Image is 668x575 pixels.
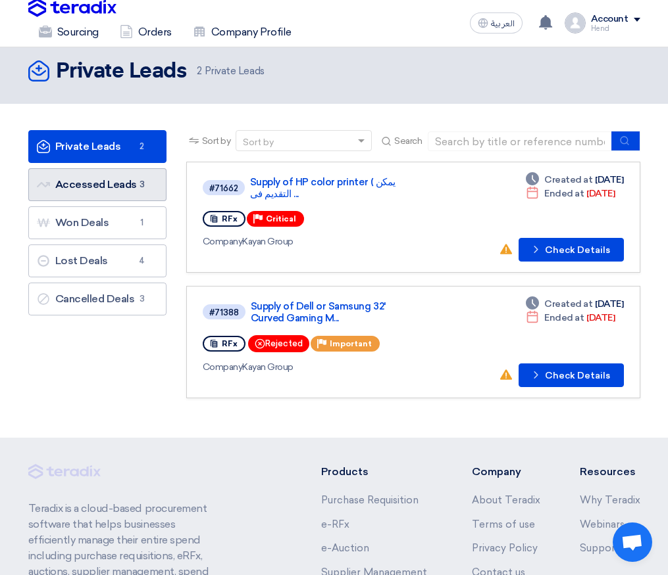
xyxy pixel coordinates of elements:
li: Products [321,464,432,480]
a: e-RFx [321,518,349,530]
a: e-Auction [321,542,369,554]
a: Private Leads2 [28,130,167,163]
span: Sort by [202,134,231,148]
a: Won Deals1 [28,206,167,239]
span: 2 [197,65,202,77]
span: Company [203,236,243,247]
a: Webinars [580,518,625,530]
a: Terms of use [472,518,535,530]
div: Account [591,14,629,25]
button: Check Details [519,363,624,387]
div: #71388 [209,308,239,317]
span: Private Leads [197,64,264,79]
span: Critical [266,214,296,223]
img: profile_test.png [565,12,586,34]
li: Resources [580,464,640,480]
a: Accessed Leads3 [28,168,167,201]
button: Check Details [519,238,624,262]
div: [DATE] [526,187,615,200]
div: Open chat [613,522,652,562]
span: Created at [544,297,592,311]
span: Ended at [544,311,584,325]
a: Purchase Requisition [321,494,419,506]
div: Rejected [248,335,309,352]
span: 1 [134,216,150,229]
span: 3 [134,178,150,191]
a: Supply of Dell or Samsung 32' Curved Gaming M... [251,300,409,324]
a: Company Profile [182,18,302,47]
span: 3 [134,292,150,306]
a: Privacy Policy [472,542,538,554]
div: [DATE] [526,173,623,187]
div: [DATE] [526,297,623,311]
div: [DATE] [526,311,615,325]
span: Ended at [544,187,584,200]
div: Sort by [243,135,274,149]
span: العربية [491,19,515,28]
input: Search by title or reference number [428,131,612,151]
span: 4 [134,254,150,267]
button: العربية [470,12,523,34]
a: Orders [109,18,182,47]
a: Lost Deals4 [28,244,167,277]
div: Kayan Group [203,360,411,374]
a: Support [580,542,620,554]
div: Kayan Group [203,235,411,248]
span: Created at [544,173,592,187]
span: Search [394,134,422,148]
h2: Private Leads [56,58,187,85]
a: Sourcing [28,18,109,47]
span: Company [203,361,243,373]
span: RFx [222,214,238,223]
span: Important [330,339,372,348]
a: Cancelled Deals3 [28,283,167,315]
a: About Teradix [472,494,540,506]
li: Company [472,464,540,480]
a: Supply of HP color printer ( يمكن التقديم فى ... [250,176,408,200]
div: #71662 [209,184,238,193]
span: RFx [222,339,238,348]
div: Hend [591,25,640,32]
span: 2 [134,140,150,153]
a: Why Teradix [580,494,640,506]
